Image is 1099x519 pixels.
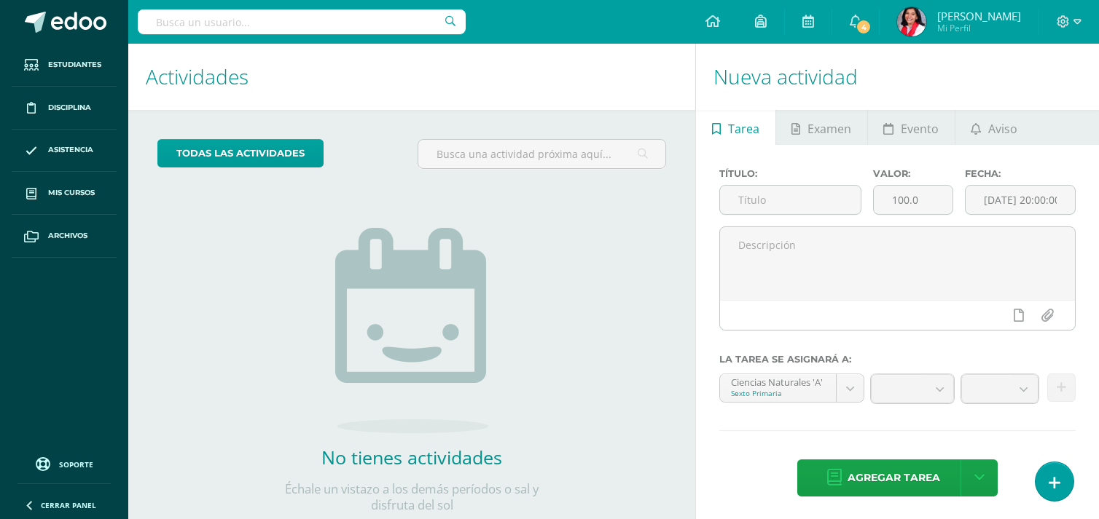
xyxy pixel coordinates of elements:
[719,354,1076,365] label: La tarea se asignará a:
[807,111,851,146] span: Examen
[12,44,117,87] a: Estudiantes
[713,44,1082,110] h1: Nueva actividad
[12,87,117,130] a: Disciplina
[955,110,1033,145] a: Aviso
[720,186,860,214] input: Título
[965,168,1076,179] label: Fecha:
[966,186,1075,214] input: Fecha de entrega
[48,230,87,242] span: Archivos
[848,460,940,496] span: Agregar tarea
[731,374,825,388] div: Ciencias Naturales 'A'
[266,445,558,470] h2: No tienes actividades
[868,110,955,145] a: Evento
[937,22,1021,34] span: Mi Perfil
[17,453,111,473] a: Soporte
[48,59,101,71] span: Estudiantes
[41,500,96,510] span: Cerrar panel
[146,44,678,110] h1: Actividades
[48,187,95,199] span: Mis cursos
[12,130,117,173] a: Asistencia
[873,168,953,179] label: Valor:
[418,140,665,168] input: Busca una actividad próxima aquí...
[12,215,117,258] a: Archivos
[335,228,488,433] img: no_activities.png
[48,102,91,114] span: Disciplina
[776,110,867,145] a: Examen
[728,111,759,146] span: Tarea
[719,168,861,179] label: Título:
[59,459,93,470] span: Soporte
[696,110,775,145] a: Tarea
[266,481,558,513] p: Échale un vistazo a los demás períodos o sal y disfruta del sol
[988,111,1017,146] span: Aviso
[731,388,825,398] div: Sexto Primaria
[901,111,939,146] span: Evento
[937,9,1021,23] span: [PERSON_NAME]
[138,9,466,34] input: Busca un usuario...
[157,139,324,167] a: todas las Actividades
[12,172,117,215] a: Mis cursos
[48,144,93,156] span: Asistencia
[720,374,864,402] a: Ciencias Naturales 'A'Sexto Primaria
[897,7,926,36] img: 75993dce3b13733765c41c8f706ba4f4.png
[874,186,953,214] input: Puntos máximos
[856,19,872,35] span: 4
